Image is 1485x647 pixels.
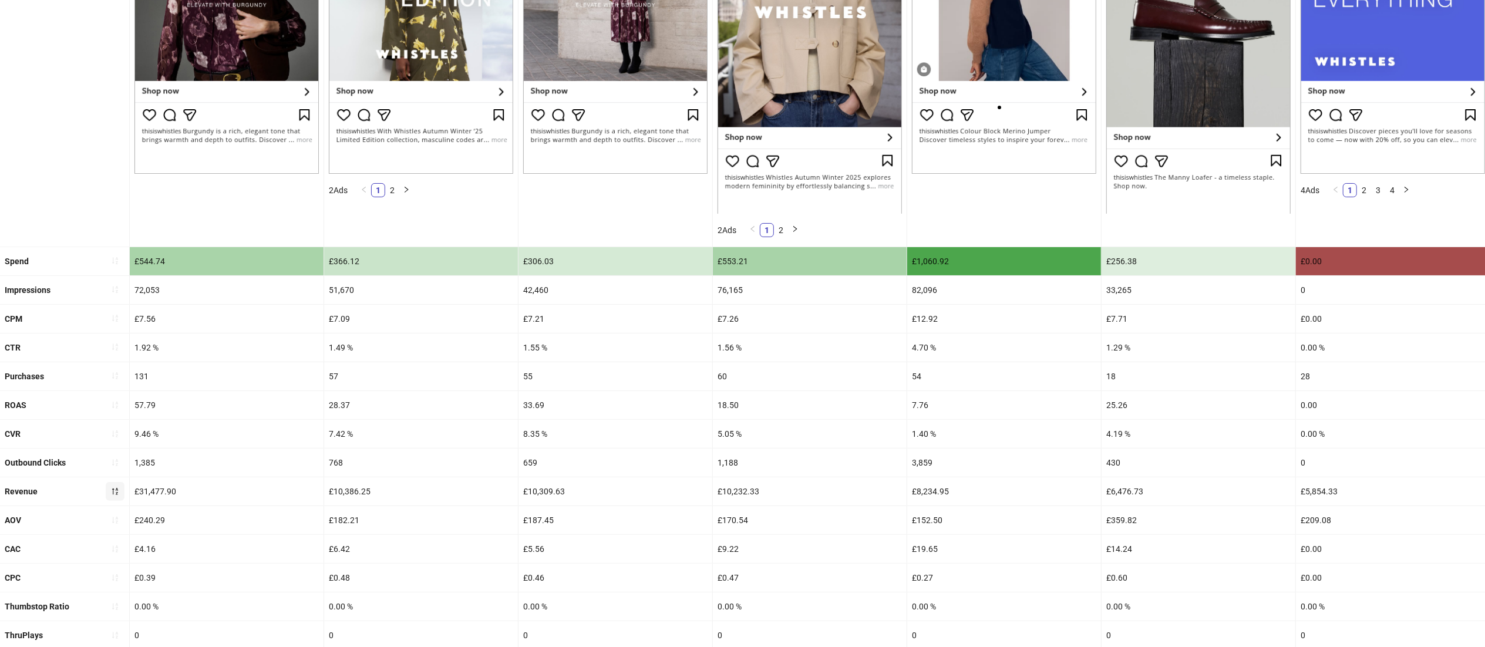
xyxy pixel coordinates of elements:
span: right [403,186,410,193]
div: £0.47 [713,564,907,592]
b: Spend [5,257,29,266]
div: 3,859 [907,449,1101,477]
span: sort-ascending [111,459,119,467]
a: 1 [372,184,385,197]
b: AOV [5,515,21,525]
li: 4 [1385,183,1399,197]
span: sort-ascending [111,516,119,524]
span: sort-ascending [111,574,119,582]
div: 54 [907,362,1101,390]
div: 28.37 [324,391,518,419]
a: 1 [1343,184,1356,197]
button: right [1399,183,1413,197]
div: £5.56 [518,535,712,563]
b: CAC [5,544,21,554]
li: 2 [385,183,399,197]
div: 131 [130,362,324,390]
div: 4.70 % [907,333,1101,362]
div: £19.65 [907,535,1101,563]
span: sort-ascending [111,343,119,351]
div: 25.26 [1102,391,1295,419]
div: 0.00 % [518,592,712,621]
div: £7.71 [1102,305,1295,333]
span: sort-ascending [111,314,119,322]
li: 1 [371,183,385,197]
span: right [1403,186,1410,193]
div: £152.50 [907,506,1101,534]
div: 1,188 [713,449,907,477]
b: Thumbstop Ratio [5,602,69,611]
span: left [1332,186,1339,193]
div: 1,385 [130,449,324,477]
div: 18.50 [713,391,907,419]
div: £359.82 [1102,506,1295,534]
div: £170.54 [713,506,907,534]
div: 57 [324,362,518,390]
a: 3 [1372,184,1385,197]
div: 8.35 % [518,420,712,448]
div: £0.60 [1102,564,1295,592]
span: sort-ascending [111,602,119,611]
a: 1 [760,224,773,237]
li: Next Page [399,183,413,197]
div: 33.69 [518,391,712,419]
div: £6,476.73 [1102,477,1295,506]
div: £240.29 [130,506,324,534]
li: 1 [1343,183,1357,197]
div: 0.00 % [1102,592,1295,621]
span: sort-descending [111,487,119,496]
span: sort-ascending [111,545,119,553]
div: 57.79 [130,391,324,419]
b: CVR [5,429,21,439]
b: Revenue [5,487,38,496]
li: 3 [1371,183,1385,197]
div: £14.24 [1102,535,1295,563]
li: 1 [760,223,774,237]
li: Previous Page [746,223,760,237]
b: Impressions [5,285,50,295]
div: £8,234.95 [907,477,1101,506]
div: 42,460 [518,276,712,304]
div: 9.46 % [130,420,324,448]
span: sort-ascending [111,430,119,438]
div: 82,096 [907,276,1101,304]
b: ROAS [5,400,26,410]
div: £256.38 [1102,247,1295,275]
div: £0.27 [907,564,1101,592]
a: 2 [386,184,399,197]
div: £7.09 [324,305,518,333]
div: £10,232.33 [713,477,907,506]
div: £0.46 [518,564,712,592]
div: 1.29 % [1102,333,1295,362]
span: 2 Ads [329,186,348,195]
li: Previous Page [357,183,371,197]
b: Purchases [5,372,44,381]
span: left [749,225,756,232]
span: sort-ascending [111,401,119,409]
b: Outbound Clicks [5,458,66,467]
a: 4 [1386,184,1399,197]
li: Previous Page [1329,183,1343,197]
div: 1.40 % [907,420,1101,448]
div: 0.00 % [907,592,1101,621]
div: 72,053 [130,276,324,304]
div: £7.26 [713,305,907,333]
div: £182.21 [324,506,518,534]
b: CPC [5,573,21,582]
div: 1.49 % [324,333,518,362]
div: 0.00 % [130,592,324,621]
div: £0.48 [324,564,518,592]
button: left [1329,183,1343,197]
div: 1.55 % [518,333,712,362]
span: 2 Ads [718,225,736,235]
div: £10,386.25 [324,477,518,506]
div: £12.92 [907,305,1101,333]
div: 659 [518,449,712,477]
div: £6.42 [324,535,518,563]
a: 2 [1358,184,1370,197]
div: £7.56 [130,305,324,333]
button: left [746,223,760,237]
div: £306.03 [518,247,712,275]
div: 1.56 % [713,333,907,362]
li: Next Page [1399,183,1413,197]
